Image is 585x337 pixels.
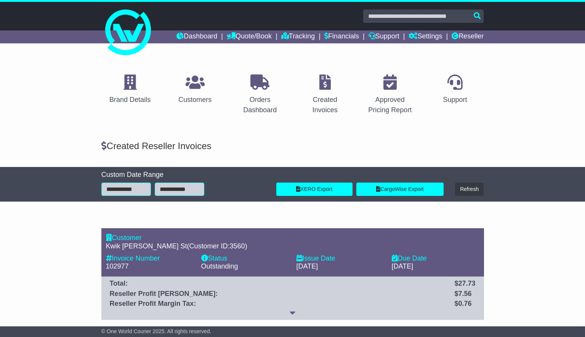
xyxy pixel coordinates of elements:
[450,299,479,309] td: $
[227,30,272,43] a: Quote/Book
[173,72,216,108] a: Customers
[369,30,399,43] a: Support
[106,242,187,250] span: Kwik [PERSON_NAME] St
[356,183,444,196] a: CargoWise Export
[443,95,467,105] div: Support
[106,242,479,251] div: (Customer ID: )
[201,262,289,271] div: Outstanding
[106,262,194,271] div: 102977
[366,95,414,115] div: Approved Pricing Report
[106,254,194,263] div: Invoice Number
[98,141,487,152] div: Created Reseller Invoices
[297,262,384,271] div: [DATE]
[450,279,479,289] td: $
[109,95,151,105] div: Brand Details
[438,72,472,108] a: Support
[178,95,212,105] div: Customers
[236,95,284,115] div: Orders Dashboard
[104,72,155,108] a: Brand Details
[176,30,217,43] a: Dashboard
[392,262,479,271] div: [DATE]
[101,171,269,179] div: Custom Date Range
[230,242,245,250] span: 3560
[324,30,359,43] a: Financials
[106,234,479,242] div: Customer
[231,72,289,118] a: Orders Dashboard
[455,183,484,196] button: Refresh
[450,289,479,299] td: $
[297,72,354,118] a: Created Invoices
[281,30,315,43] a: Tracking
[106,299,451,309] td: Reseller Profit Margin Tax:
[392,254,479,263] div: Due Date
[458,300,471,307] span: 0.76
[452,30,484,43] a: Reseller
[101,328,212,334] span: © One World Courier 2025. All rights reserved.
[201,254,289,263] div: Status
[301,95,349,115] div: Created Invoices
[458,280,475,287] span: 27.73
[101,277,484,320] div: Total: $27.73 Reseller Profit [PERSON_NAME]: $7.56 Reseller Profit Margin Tax: $0.76
[106,279,451,289] td: Total:
[361,72,419,118] a: Approved Pricing Report
[297,254,384,263] div: Issue Date
[458,290,471,297] span: 7.56
[106,289,451,299] td: Reseller Profit [PERSON_NAME]:
[409,30,442,43] a: Settings
[276,183,353,196] a: XERO Export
